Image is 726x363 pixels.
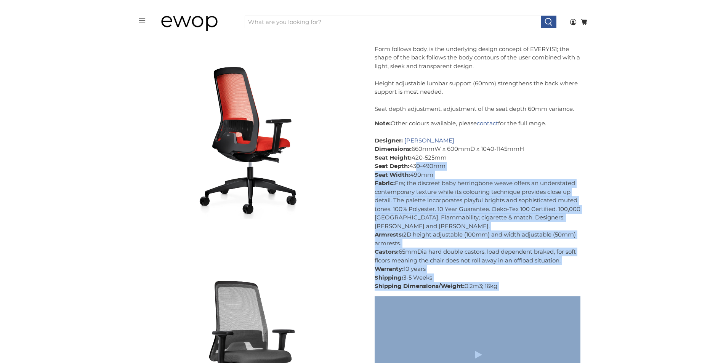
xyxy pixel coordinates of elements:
[375,154,412,161] strong: Seat Height:
[375,248,399,255] strong: Castors:
[375,231,403,238] strong: Armrests:
[404,137,454,144] a: [PERSON_NAME]
[498,120,546,127] span: for the full range.
[375,120,391,127] strong: Note:
[391,120,477,127] span: Other colours available, please
[375,171,410,178] strong: Seat Width:
[375,282,465,289] strong: Shipping Dimensions/Weight:
[375,137,403,144] strong: Designer:
[375,274,403,281] strong: Shipping:
[146,13,352,219] a: Interstuhl EVERYIS1 Office Task Chair 172E Raspberry red
[375,179,395,187] strong: Fabric:
[375,265,404,272] strong: Warranty:
[375,119,580,291] p: 660mmW x 600mmD x 1040-1145mmH 420-525mm 430-490mm 490mm Era; the discreet baby herringbone weave...
[245,16,541,29] input: What are you looking for?
[375,145,412,152] strong: Dimensions:
[477,120,498,127] a: contact
[375,162,409,170] strong: Seat Depth:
